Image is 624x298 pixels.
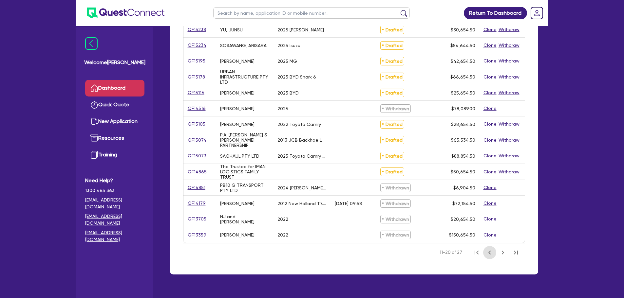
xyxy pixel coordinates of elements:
a: QF14179 [187,200,206,207]
span: $72,154.50 [452,201,475,206]
span: $65,534.50 [451,137,475,143]
a: Dropdown toggle [528,5,545,22]
button: Withdraw [498,42,520,49]
div: 2025 [277,106,288,111]
button: Clone [483,200,497,207]
span: $6,904.50 [453,185,475,190]
a: [EMAIL_ADDRESS][DOMAIN_NAME] [85,197,144,210]
a: Return To Dashboard [464,7,527,19]
img: training [90,151,98,159]
span: $30,654.50 [451,27,475,32]
button: Clone [483,168,497,176]
img: resources [90,134,98,142]
div: 2025 [PERSON_NAME] [277,27,324,32]
button: First Page [470,246,483,259]
div: 2022 Toyota Camry [277,122,321,127]
a: Resources [85,130,144,147]
button: Clone [483,231,497,239]
button: Withdraw [498,168,520,176]
span: $150,654.50 [449,232,475,237]
span: Withdrawn [380,184,411,192]
a: QF15234 [187,42,207,49]
span: $66,654.50 [450,74,475,79]
div: 2022 [277,217,288,222]
span: $88,854.50 [451,153,475,159]
span: 1300 465 363 [85,187,144,194]
button: Withdraw [498,57,520,65]
img: icon-menu-close [85,37,98,50]
a: [EMAIL_ADDRESS][DOMAIN_NAME] [85,213,144,227]
div: 2013 JCB Backhoe Loader [277,137,327,143]
div: P.A. [PERSON_NAME] & [PERSON_NAME] PARTNERSHIP [220,132,270,148]
img: quick-quote [90,101,98,109]
span: Withdrawn [380,199,411,208]
div: NJ and [PERSON_NAME] [220,214,270,224]
button: Clone [483,136,497,144]
div: 2025 MG [277,59,297,64]
button: Withdraw [498,89,520,96]
span: $54,644.50 [450,43,475,48]
div: 2025 Isuzu [277,43,300,48]
div: YU, JUNSU [220,27,243,32]
a: [EMAIL_ADDRESS][DOMAIN_NAME] [85,229,144,243]
div: 2022 [277,232,288,237]
span: Drafted [380,152,404,160]
button: Clone [483,26,497,33]
a: QF15073 [187,152,207,160]
span: $25,654.50 [451,90,475,96]
a: QF15178 [187,73,205,81]
a: QF13705 [187,215,207,223]
button: Clone [483,73,497,81]
button: Clone [483,89,497,96]
span: Drafted [380,89,404,97]
a: QF15074 [187,136,207,144]
button: Previous Page [483,246,496,259]
a: New Application [85,113,144,130]
div: [PERSON_NAME] [220,59,255,64]
a: QF15238 [187,26,206,33]
span: Withdrawn [380,215,411,223]
div: PB10 G TRANSPORT PTY LTD [220,183,270,193]
div: SOSAWANG, ARISARA [220,43,267,48]
button: Clone [483,120,497,128]
button: Clone [483,105,497,112]
span: Drafted [380,57,404,65]
a: Dashboard [85,80,144,96]
a: Training [85,147,144,163]
span: Withdrawn [380,231,411,239]
button: Clone [483,152,497,160]
span: Drafted [380,167,404,176]
button: Withdraw [498,26,520,33]
button: Clone [483,215,497,223]
button: Clone [483,57,497,65]
span: $50,654.50 [451,169,475,174]
span: Drafted [380,120,404,129]
img: new-application [90,117,98,125]
span: $78,089.00 [451,106,475,111]
div: SAQHAUL PTY LTD [220,153,259,159]
button: Next Page [496,246,509,259]
div: 2025 Toyota Camry Accent [277,153,327,159]
a: QF14516 [187,105,206,112]
img: quest-connect-logo-blue [87,8,164,18]
div: URBAN INFRASTRUCTURE PTY LTD [220,69,270,85]
span: Drafted [380,73,404,81]
span: $28,654.50 [451,122,475,127]
button: Withdraw [498,73,520,81]
a: QF15105 [187,120,206,128]
span: Drafted [380,136,404,144]
button: Withdraw [498,120,520,128]
button: Withdraw [498,152,520,160]
input: Search by name, application ID or mobile number... [213,7,410,19]
a: QF15195 [187,57,206,65]
span: $42,654.50 [451,59,475,64]
div: [PERSON_NAME] [220,90,255,96]
button: Clone [483,42,497,49]
span: $20,654.50 [451,217,475,222]
button: Last Page [509,246,522,259]
div: [PERSON_NAME] [220,106,255,111]
a: QF14851 [187,184,206,191]
span: Withdrawn [380,104,411,113]
div: 2024 [PERSON_NAME] Deere S120 [277,185,327,190]
a: QF13359 [187,231,207,239]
